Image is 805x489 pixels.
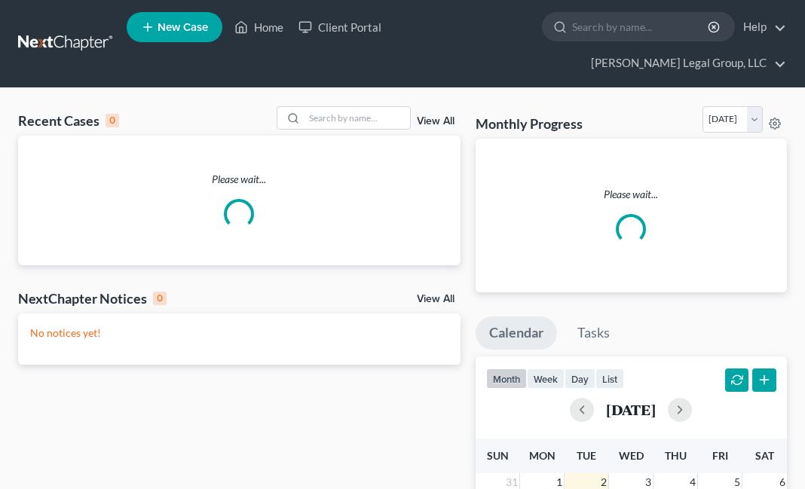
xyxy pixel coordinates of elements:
[577,449,596,462] span: Tue
[487,449,509,462] span: Sun
[619,449,644,462] span: Wed
[488,187,775,202] p: Please wait...
[417,294,455,304] a: View All
[565,368,595,389] button: day
[106,114,119,127] div: 0
[158,22,208,33] span: New Case
[583,50,786,77] a: [PERSON_NAME] Legal Group, LLC
[476,115,583,133] h3: Monthly Progress
[476,316,557,350] a: Calendar
[486,368,527,389] button: month
[30,325,448,341] p: No notices yet!
[305,107,410,129] input: Search by name...
[572,13,710,41] input: Search by name...
[564,316,623,350] a: Tasks
[227,14,291,41] a: Home
[417,116,455,127] a: View All
[18,172,461,187] p: Please wait...
[527,368,565,389] button: week
[606,402,656,417] h2: [DATE]
[712,449,728,462] span: Fri
[595,368,624,389] button: list
[529,449,556,462] span: Mon
[755,449,774,462] span: Sat
[153,292,167,305] div: 0
[18,112,119,130] div: Recent Cases
[291,14,389,41] a: Client Portal
[665,449,687,462] span: Thu
[736,14,786,41] a: Help
[18,289,167,307] div: NextChapter Notices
